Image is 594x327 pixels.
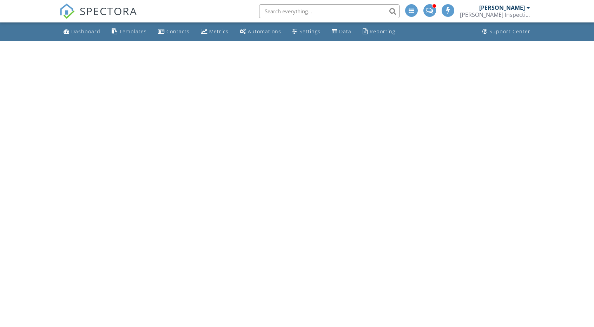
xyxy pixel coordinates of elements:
[209,28,229,35] div: Metrics
[360,25,398,38] a: Reporting
[109,25,150,38] a: Templates
[59,4,75,19] img: The Best Home Inspection Software - Spectora
[198,25,231,38] a: Metrics
[71,28,100,35] div: Dashboard
[155,25,192,38] a: Contacts
[166,28,190,35] div: Contacts
[61,25,103,38] a: Dashboard
[119,28,147,35] div: Templates
[59,9,137,24] a: SPECTORA
[248,28,281,35] div: Automations
[460,11,530,18] div: Schaefer Inspection Service
[237,25,284,38] a: Automations (Advanced)
[339,28,351,35] div: Data
[489,28,530,35] div: Support Center
[479,4,525,11] div: [PERSON_NAME]
[329,25,354,38] a: Data
[80,4,137,18] span: SPECTORA
[259,4,400,18] input: Search everything...
[370,28,395,35] div: Reporting
[290,25,323,38] a: Settings
[480,25,533,38] a: Support Center
[299,28,321,35] div: Settings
